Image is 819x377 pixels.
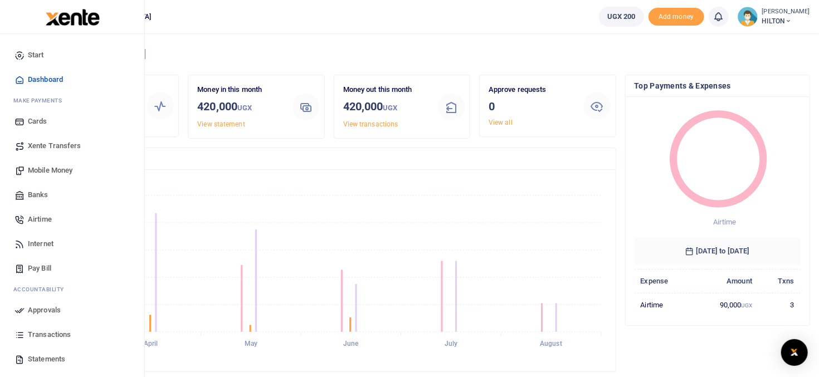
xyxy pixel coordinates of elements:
[9,281,135,298] li: Ac
[144,340,158,347] tspan: April
[758,293,801,316] td: 3
[445,340,457,347] tspan: July
[635,269,693,293] th: Expense
[635,293,693,316] td: Airtime
[28,165,72,176] span: Mobile Money
[758,269,801,293] th: Txns
[28,329,71,340] span: Transactions
[489,119,513,126] a: View all
[197,120,245,128] a: View statement
[489,84,575,96] p: Approve requests
[649,8,704,26] li: Toup your wallet
[738,7,758,27] img: profile-user
[9,109,135,134] a: Cards
[28,140,81,151] span: Xente Transfers
[9,158,135,183] a: Mobile Money
[762,16,810,26] span: HILTON
[742,302,752,309] small: UGX
[9,207,135,232] a: Airtime
[649,12,704,20] a: Add money
[28,50,44,61] span: Start
[540,340,562,347] tspan: August
[22,285,64,293] span: countability
[28,263,51,274] span: Pay Bill
[28,116,47,127] span: Cards
[343,84,430,96] p: Money out this month
[28,305,61,316] span: Approvals
[28,189,48,200] span: Banks
[635,238,801,265] h6: [DATE] to [DATE]
[28,214,52,225] span: Airtime
[28,354,65,365] span: Statements
[649,8,704,26] span: Add money
[762,7,810,17] small: [PERSON_NAME]
[599,7,644,27] a: UGX 200
[9,134,135,158] a: Xente Transfers
[197,84,284,96] p: Money in this month
[28,74,63,85] span: Dashboard
[9,298,135,322] a: Approvals
[197,98,284,116] h3: 420,000
[594,7,649,27] li: Wallet ballance
[693,269,758,293] th: Amount
[9,322,135,347] a: Transactions
[245,340,257,347] tspan: May
[635,80,801,92] h4: Top Payments & Expenses
[343,120,398,128] a: View transactions
[9,43,135,67] a: Start
[738,7,810,27] a: profile-user [PERSON_NAME] HILTON
[9,67,135,92] a: Dashboard
[9,347,135,371] a: Statements
[9,183,135,207] a: Banks
[52,153,607,165] h4: Transactions Overview
[489,98,575,115] h3: 0
[607,11,636,22] span: UGX 200
[45,12,100,21] a: logo-small logo-large logo-large
[713,218,736,226] span: Airtime
[343,340,359,347] tspan: June
[42,48,810,60] h4: Hello [PERSON_NAME]
[9,256,135,281] a: Pay Bill
[19,96,62,105] span: ake Payments
[9,232,135,256] a: Internet
[237,104,252,112] small: UGX
[343,98,430,116] h3: 420,000
[9,92,135,109] li: M
[28,238,53,249] span: Internet
[693,293,758,316] td: 90,000
[383,104,397,112] small: UGX
[46,9,100,26] img: logo-large
[781,339,808,366] div: Open Intercom Messenger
